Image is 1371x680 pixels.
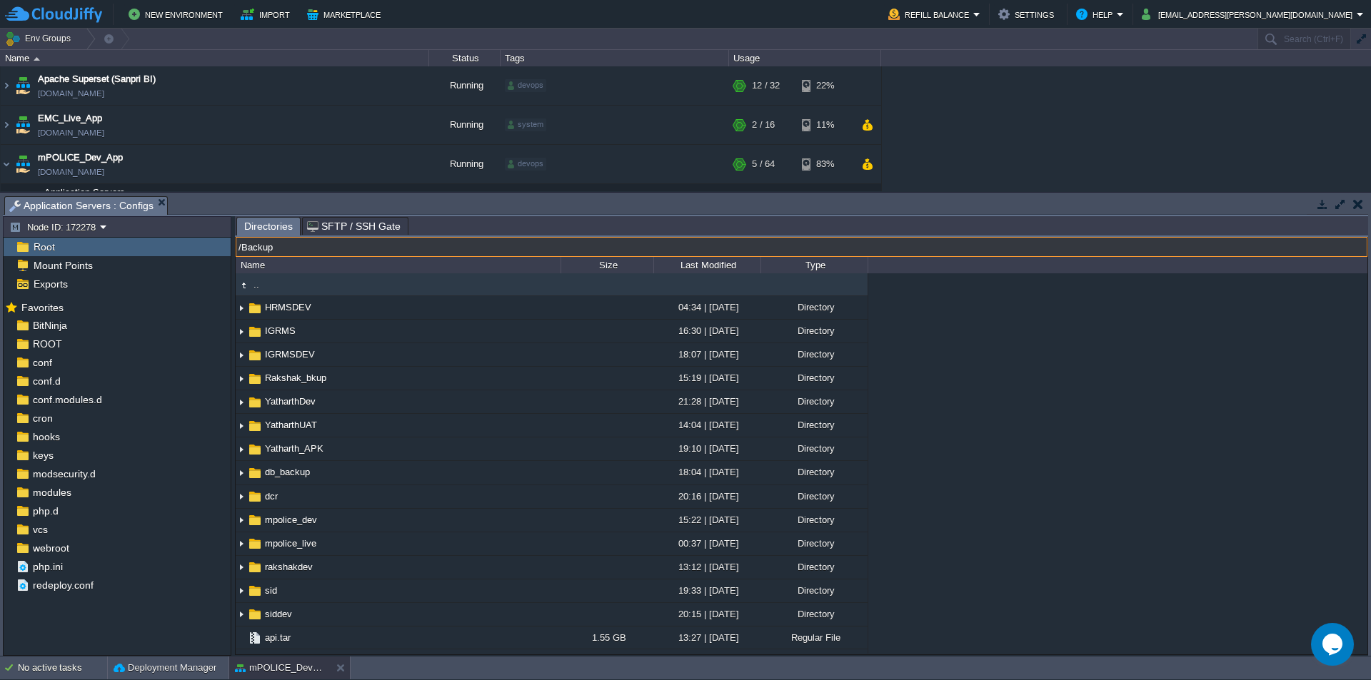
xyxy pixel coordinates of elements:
[236,278,251,293] img: AMDAwAAAACH5BAEAAAAALAAAAAABAAEAAAICRAEAOw==
[30,486,74,499] a: modules
[38,111,102,126] a: EMC_Live_App
[236,344,247,366] img: AMDAwAAAACH5BAEAAAAALAAAAAABAAEAAAICRAEAOw==
[653,509,760,531] div: 15:22 | [DATE]
[30,319,69,332] a: BitNinja
[263,395,318,407] a: YatharthDev
[247,324,263,340] img: AMDAwAAAACH5BAEAAAAALAAAAAABAAEAAAICRAEAOw==
[30,467,98,480] a: modsecurity.d
[263,561,315,573] a: rakshakdev
[241,6,294,23] button: Import
[263,325,298,337] a: IGRMS
[263,442,326,455] a: Yatharth_APK
[247,653,263,669] img: AMDAwAAAACH5BAEAAAAALAAAAAABAAEAAAICRAEAOw==
[752,106,775,144] div: 2 / 16
[263,419,319,431] span: YatharthUAT
[30,579,96,592] a: redeploy.conf
[236,649,247,671] img: AMDAwAAAACH5BAEAAAAALAAAAAABAAEAAAICRAEAOw==
[760,532,868,554] div: Directory
[30,412,55,425] span: cron
[236,415,247,437] img: AMDAwAAAACH5BAEAAAAALAAAAAABAAEAAAICRAEAOw==
[38,151,123,165] a: mPOLICE_Dev_App
[43,186,127,198] span: Application Servers
[501,50,728,66] div: Tags
[30,430,62,443] a: hooks
[38,165,104,179] a: [DOMAIN_NAME]
[247,300,263,316] img: AMDAwAAAACH5BAEAAAAALAAAAAABAAEAAAICRAEAOw==
[752,184,775,213] div: 5 / 64
[653,343,760,365] div: 18:07 | [DATE]
[30,560,65,573] a: php.ini
[30,542,71,554] a: webroot
[263,490,280,502] a: dcr
[760,343,868,365] div: Directory
[5,6,102,24] img: CloudJiffy
[237,257,561,273] div: Name
[13,66,33,105] img: AMDAwAAAACH5BAEAAAAALAAAAAABAAEAAAICRAEAOw==
[247,559,263,575] img: AMDAwAAAACH5BAEAAAAALAAAAAABAAEAAAICRAEAOw==
[653,532,760,554] div: 00:37 | [DATE]
[31,259,95,272] span: Mount Points
[760,509,868,531] div: Directory
[13,145,33,183] img: AMDAwAAAACH5BAEAAAAALAAAAAABAAEAAAICRAEAOw==
[263,631,293,644] a: api.tar
[30,504,61,517] a: php.d
[244,218,293,235] span: Directories
[247,512,263,528] img: AMDAwAAAACH5BAEAAAAALAAAAAABAAEAAAICRAEAOw==
[429,106,501,144] div: Running
[30,338,64,350] span: ROOT
[429,145,501,183] div: Running
[129,6,227,23] button: New Environment
[760,485,868,507] div: Directory
[263,537,318,549] span: mpolice_live
[38,72,156,86] span: Apache Superset (Sanpri BI)
[263,466,312,478] a: db_backup
[760,390,868,412] div: Directory
[236,509,247,532] img: AMDAwAAAACH5BAEAAAAALAAAAAABAAEAAAICRAEAOw==
[30,393,104,406] a: conf.modules.d
[19,184,39,213] img: AMDAwAAAACH5BAEAAAAALAAAAAABAAEAAAICRAEAOw==
[263,301,313,313] a: HRMSDEV
[760,556,868,578] div: Directory
[236,557,247,579] img: AMDAwAAAACH5BAEAAAAALAAAAAABAAEAAAICRAEAOw==
[1,66,12,105] img: AMDAwAAAACH5BAEAAAAALAAAAAABAAEAAAICRAEAOw==
[752,145,775,183] div: 5 / 64
[247,465,263,481] img: AMDAwAAAACH5BAEAAAAALAAAAAABAAEAAAICRAEAOw==
[653,579,760,602] div: 19:33 | [DATE]
[263,584,279,597] a: sid
[760,437,868,460] div: Directory
[653,649,760,671] div: 11:56 | [DATE]
[247,347,263,363] img: AMDAwAAAACH5BAEAAAAALAAAAAABAAEAAAICRAEAOw==
[236,462,247,484] img: AMDAwAAAACH5BAEAAAAALAAAAAABAAEAAAICRAEAOw==
[429,66,501,105] div: Running
[30,523,50,536] a: vcs
[247,536,263,552] img: AMDAwAAAACH5BAEAAAAALAAAAAABAAEAAAICRAEAOw==
[561,649,653,671] div: 17.88 GB
[236,533,247,555] img: AMDAwAAAACH5BAEAAAAALAAAAAABAAEAAAICRAEAOw==
[30,375,63,387] a: conf.d
[760,603,868,625] div: Directory
[30,356,54,369] a: conf
[263,608,294,620] a: siddev
[307,6,385,23] button: Marketplace
[247,371,263,387] img: AMDAwAAAACH5BAEAAAAALAAAAAABAAEAAAICRAEAOw==
[263,372,328,384] a: Rakshak_bkup
[505,79,546,92] div: devops
[236,438,247,460] img: AMDAwAAAACH5BAEAAAAALAAAAAABAAEAAAICRAEAOw==
[31,278,70,290] span: Exports
[19,302,66,313] a: Favorites
[505,118,546,131] div: system
[760,296,868,318] div: Directory
[653,556,760,578] div: 13:12 | [DATE]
